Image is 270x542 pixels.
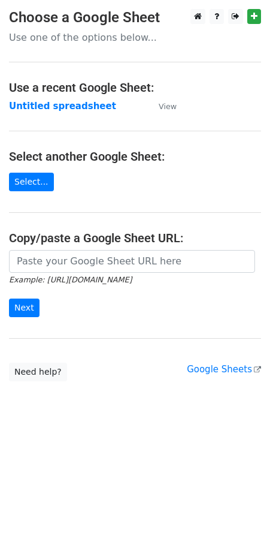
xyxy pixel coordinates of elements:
[9,31,261,44] p: Use one of the options below...
[9,363,67,381] a: Need help?
[187,364,261,375] a: Google Sheets
[9,149,261,164] h4: Select another Google Sheet:
[9,101,116,112] a: Untitled spreadsheet
[159,102,177,111] small: View
[9,250,255,273] input: Paste your Google Sheet URL here
[9,9,261,26] h3: Choose a Google Sheet
[9,275,132,284] small: Example: [URL][DOMAIN_NAME]
[9,80,261,95] h4: Use a recent Google Sheet:
[147,101,177,112] a: View
[9,173,54,191] a: Select...
[9,299,40,317] input: Next
[9,231,261,245] h4: Copy/paste a Google Sheet URL:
